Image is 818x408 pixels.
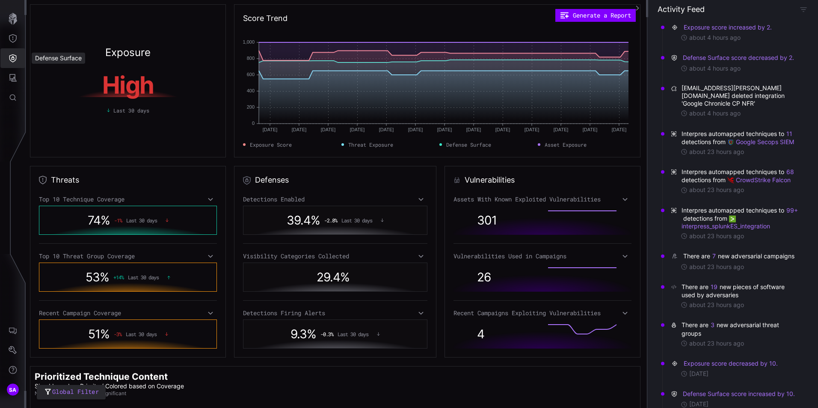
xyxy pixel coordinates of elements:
[243,252,427,260] div: Visibility Categories Collected
[243,39,255,44] text: 1,000
[341,217,372,223] span: Last 30 days
[379,127,394,132] text: [DATE]
[689,263,744,271] time: about 23 hours ago
[477,270,491,284] span: 26
[689,65,741,72] time: about 4 hours ago
[727,138,794,145] a: Google Secops SIEM
[247,72,255,77] text: 600
[525,127,539,132] text: [DATE]
[247,88,255,93] text: 400
[35,371,636,382] h2: Prioritized Technique Content
[287,213,320,228] span: 39.4 %
[786,168,794,176] button: 68
[786,130,793,138] button: 11
[317,270,350,284] span: 29.4 %
[583,127,598,132] text: [DATE]
[47,73,208,97] h1: High
[243,309,427,317] div: Detections Firing Alerts
[114,217,122,223] span: -1 %
[51,175,79,185] h2: Threats
[453,252,631,260] div: Vulnerabilities Used in Campaigns
[683,252,796,260] div: There are new adversarial campaigns
[52,387,99,397] span: Global Filter
[689,148,744,156] time: about 23 hours ago
[786,206,798,215] button: 99+
[477,213,497,228] span: 301
[682,206,799,231] span: Interpres automapped techniques to detections from
[32,53,85,64] div: Defense Surface
[252,121,255,126] text: 0
[37,385,106,400] button: Global Filter
[466,127,481,132] text: [DATE]
[477,327,484,341] span: 4
[114,331,122,337] span: -3 %
[545,141,587,148] span: Asset Exposure
[453,309,631,317] div: Recent Campaigns Exploiting Vulnerabilities
[689,186,744,194] time: about 23 hours ago
[113,106,149,114] span: Last 30 days
[555,9,636,22] button: Generate a Report
[689,109,741,117] time: about 4 hours ago
[689,232,744,240] time: about 23 hours ago
[126,331,157,337] span: Last 30 days
[324,217,337,223] span: -2.8 %
[88,213,110,228] span: 74 %
[689,34,741,41] time: about 4 hours ago
[682,390,795,398] button: Defense Surface score increased by 10.
[465,175,515,185] h2: Vulnerabilities
[710,283,718,291] button: 19
[243,195,427,203] div: Detections Enabled
[35,382,636,390] p: Sized based on Priority / Colored based on Coverage
[612,127,627,132] text: [DATE]
[0,380,25,399] button: SA
[658,4,705,14] h4: Activity Feed
[682,53,794,62] button: Defense Surface score decreased by 2.
[727,177,734,184] img: Demo CrowdStrike Falcon
[113,274,124,280] span: + 14 %
[689,400,708,408] time: [DATE]
[126,217,157,223] span: Last 30 days
[348,141,393,148] span: Threat Exposure
[263,127,278,132] text: [DATE]
[683,23,772,32] button: Exposure score increased by 2.
[408,127,423,132] text: [DATE]
[727,176,791,183] a: CrowdStrike Falcon
[689,301,744,309] time: about 23 hours ago
[247,56,255,61] text: 800
[729,216,736,222] img: Splunk ES
[682,321,799,337] div: There are new adversarial threat groups
[39,309,217,317] div: Recent Campaign Coverage
[446,141,491,148] span: Defense Surface
[88,327,110,341] span: 51 %
[689,370,708,378] time: [DATE]
[437,127,452,132] text: [DATE]
[86,270,109,284] span: 53 %
[495,127,510,132] text: [DATE]
[128,274,159,280] span: Last 30 days
[105,47,151,58] h2: Exposure
[35,390,66,397] span: No Coverage
[255,175,289,185] h2: Defenses
[712,252,716,260] button: 7
[682,84,799,108] span: [EMAIL_ADDRESS][PERSON_NAME][DOMAIN_NAME] deleted integration 'Google Chronicle CP NFR'
[682,130,799,146] span: Interpres automapped techniques to detections from
[682,168,799,184] span: Interpres automapped techniques to detections from
[321,127,336,132] text: [DATE]
[682,283,799,299] div: There are new pieces of software used by adversaries
[320,331,333,337] span: -0.3 %
[338,331,368,337] span: Last 30 days
[292,127,307,132] text: [DATE]
[250,141,292,148] span: Exposure Score
[683,359,778,368] button: Exposure score decreased by 10.
[243,13,287,24] h2: Score Trend
[39,195,217,203] div: Top 10 Technique Coverage
[101,390,126,397] span: Significant
[554,127,569,132] text: [DATE]
[710,321,715,329] button: 3
[247,104,255,109] text: 200
[9,385,17,394] span: SA
[350,127,365,132] text: [DATE]
[453,195,631,203] div: Assets With Known Exploited Vulnerabilities
[39,252,217,260] div: Top 10 Threat Group Coverage
[689,340,744,347] time: about 23 hours ago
